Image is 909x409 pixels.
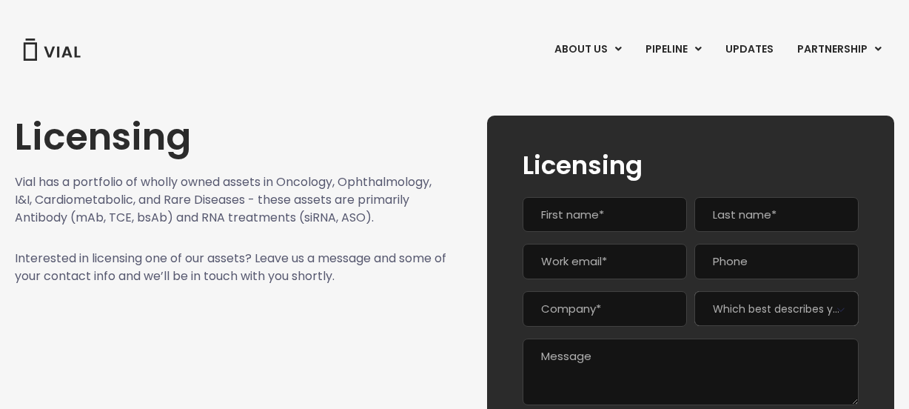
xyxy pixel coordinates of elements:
a: PARTNERSHIPMenu Toggle [785,37,893,62]
span: Which best describes you?* [694,291,859,326]
input: Last name* [694,197,859,233]
p: Vial has a portfolio of wholly owned assets in Oncology, Ophthalmology, I&I, Cardiometabolic, and... [15,173,450,227]
a: ABOUT USMenu Toggle [543,37,633,62]
a: UPDATES [714,37,785,62]
a: PIPELINEMenu Toggle [634,37,713,62]
input: Phone [694,244,859,279]
input: Work email* [523,244,687,279]
h2: Licensing [523,151,859,179]
img: Vial Logo [22,39,81,61]
h1: Licensing [15,116,450,159]
p: Interested in licensing one of our assets? Leave us a message and some of your contact info and w... [15,250,450,285]
input: Company* [523,291,687,327]
input: First name* [523,197,687,233]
